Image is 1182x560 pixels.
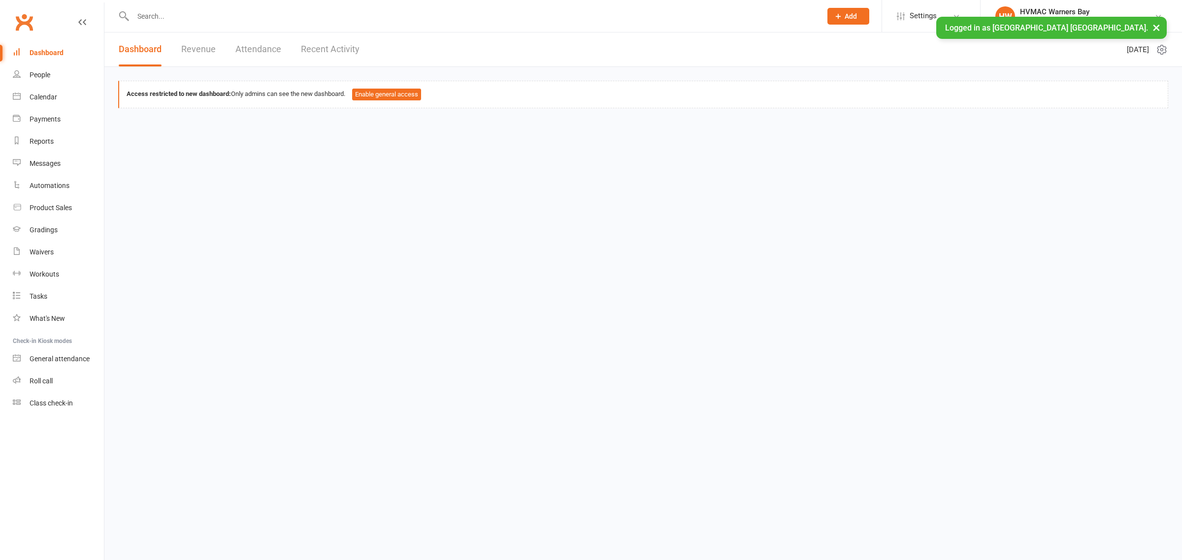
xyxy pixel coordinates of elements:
a: Waivers [13,241,104,263]
a: Attendance [235,32,281,66]
div: Calendar [30,93,57,101]
strong: Access restricted to new dashboard: [127,90,231,97]
div: HVMAC Warners Bay [1020,7,1154,16]
a: Reports [13,130,104,153]
div: People [30,71,50,79]
div: Payments [30,115,61,123]
div: Only admins can see the new dashboard. [127,89,1160,100]
a: Gradings [13,219,104,241]
a: Clubworx [12,10,36,34]
a: Tasks [13,285,104,308]
div: Product Sales [30,204,72,212]
a: Dashboard [119,32,162,66]
a: Workouts [13,263,104,285]
div: Waivers [30,248,54,256]
a: What's New [13,308,104,330]
div: Messages [30,159,61,167]
a: Dashboard [13,42,104,64]
a: Product Sales [13,197,104,219]
a: Class kiosk mode [13,392,104,414]
a: Payments [13,108,104,130]
input: Search... [130,9,815,23]
div: Automations [30,182,69,189]
div: General attendance [30,355,90,363]
span: [DATE] [1127,44,1149,56]
a: Automations [13,175,104,197]
span: Logged in as [GEOGRAPHIC_DATA] [GEOGRAPHIC_DATA]. [945,23,1148,32]
div: Roll call [30,377,53,385]
div: Reports [30,137,54,145]
a: Recent Activity [301,32,360,66]
div: Class check-in [30,399,73,407]
div: [GEOGRAPHIC_DATA] [GEOGRAPHIC_DATA] [1020,16,1154,25]
div: Gradings [30,226,58,234]
button: × [1148,17,1165,38]
div: HW [995,6,1015,26]
a: General attendance kiosk mode [13,348,104,370]
span: Settings [910,5,937,27]
a: Messages [13,153,104,175]
span: Add [845,12,857,20]
button: Enable general access [352,89,421,100]
div: Workouts [30,270,59,278]
button: Add [827,8,869,25]
div: Tasks [30,292,47,300]
div: Dashboard [30,49,64,57]
a: People [13,64,104,86]
a: Revenue [181,32,216,66]
a: Calendar [13,86,104,108]
div: What's New [30,314,65,322]
a: Roll call [13,370,104,392]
